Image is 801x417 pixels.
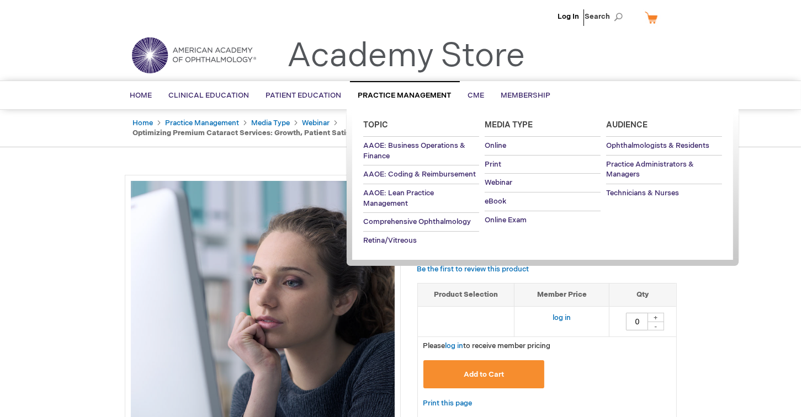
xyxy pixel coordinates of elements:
span: AAOE: Lean Practice Management [363,189,434,208]
a: log in [553,313,571,322]
th: Product Selection [418,284,514,307]
span: Audience [606,120,648,130]
span: Retina/Vitreous [363,236,417,245]
a: log in [445,341,464,350]
span: Home [130,91,152,100]
a: Media Type [252,119,290,127]
span: Media Type [485,120,533,130]
a: Log In [558,12,580,21]
span: Print [485,160,501,169]
span: AAOE: Business Operations & Finance [363,141,465,161]
button: Add to Cart [423,360,545,388]
span: Comprehensive Ophthalmology [363,217,471,226]
span: AAOE: Coding & Reimbursement [363,170,476,179]
th: Member Price [514,284,609,307]
span: Patient Education [266,91,342,100]
th: Qty [609,284,676,307]
span: Practice Administrators & Managers [606,160,694,179]
div: + [648,313,664,322]
a: Practice Management [166,119,240,127]
span: Membership [501,91,551,100]
a: Academy Store [288,36,526,76]
a: Be the first to review this product [417,265,529,274]
strong: Optimizing Premium Cataract Services: Growth, Patient Satisfaction, and Ethical Care Webinar [133,129,471,137]
span: Clinical Education [169,91,250,100]
span: Add to Cart [464,370,504,379]
a: Home [133,119,153,127]
span: Online [485,141,506,150]
span: Topic [363,120,388,130]
a: Webinar [303,119,330,127]
span: Please to receive member pricing [423,341,551,350]
span: CME [468,91,485,100]
span: Technicians & Nurses [606,189,679,197]
span: Ophthalmologists & Residents [606,141,709,150]
input: Qty [626,313,648,330]
span: Online Exam [485,216,527,224]
span: Practice Management [358,91,452,100]
a: Print this page [423,397,473,410]
span: Webinar [485,178,512,187]
span: eBook [485,197,506,206]
div: - [648,322,664,330]
span: Search [585,6,627,28]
